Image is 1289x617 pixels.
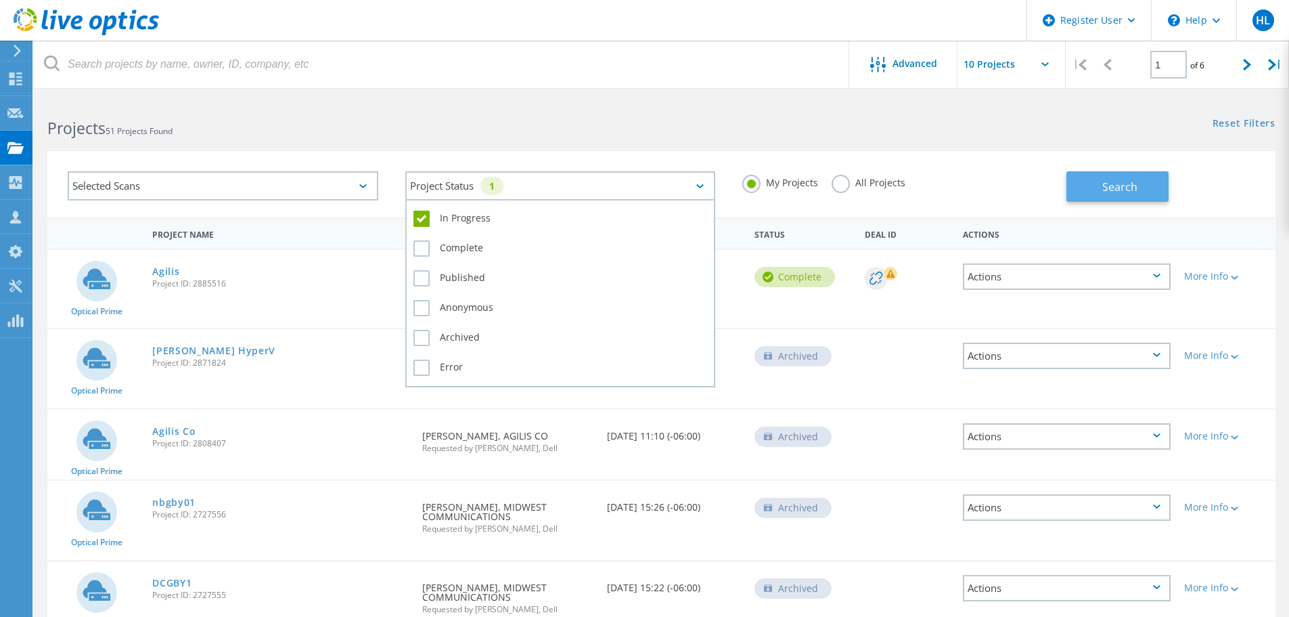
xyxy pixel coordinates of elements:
button: Search [1066,171,1169,202]
span: Project ID: 2871824 [152,359,409,367]
span: Optical Prime [71,307,122,316]
div: Complete [754,267,835,287]
label: My Projects [742,175,818,188]
label: All Projects [832,175,905,188]
span: Project ID: 2885516 [152,280,409,288]
a: [PERSON_NAME] HyperV [152,346,275,356]
div: 1 [480,177,503,195]
span: Requested by [PERSON_NAME], Dell [422,605,593,614]
span: Advanced [892,59,937,68]
div: [PERSON_NAME], MIDWEST COMMUNICATIONS [415,481,600,547]
a: DCGBY1 [152,578,191,588]
a: nbgby01 [152,498,196,507]
div: Deal Id [858,221,956,246]
label: Anonymous [413,300,708,316]
span: Optical Prime [71,467,122,475]
div: [PERSON_NAME], AGILIS CO [415,410,600,466]
a: Agilis [152,267,179,276]
div: Actions [956,221,1177,246]
span: of 6 [1190,60,1204,71]
span: Project ID: 2727555 [152,591,409,599]
label: Archived [413,330,708,346]
div: | [1066,41,1093,89]
div: Actions [963,343,1171,369]
div: More Info [1184,583,1269,593]
div: Actions [963,494,1171,521]
div: Archived [754,578,832,599]
svg: \n [1168,14,1180,26]
div: Project Status [405,171,716,200]
label: Error [413,360,708,376]
span: 51 Projects Found [106,125,173,137]
input: Search projects by name, owner, ID, company, etc [34,41,850,88]
span: Optical Prime [71,538,122,547]
span: HL [1256,15,1270,26]
b: Projects [47,117,106,139]
a: Agilis Co [152,427,196,436]
div: Actions [963,423,1171,450]
span: Search [1102,179,1137,194]
span: Optical Prime [71,387,122,395]
div: Actions [963,575,1171,601]
div: Project Name [145,221,415,246]
span: Requested by [PERSON_NAME], Dell [422,444,593,452]
div: Selected Scans [68,171,378,200]
label: In Progress [413,211,708,227]
div: | [1261,41,1289,89]
a: Reset Filters [1213,119,1275,130]
div: Archived [754,498,832,518]
div: Archived [754,427,832,447]
div: Actions [963,263,1171,290]
div: More Info [1184,431,1269,441]
span: Project ID: 2808407 [152,440,409,448]
div: Status [748,221,858,246]
div: [DATE] 11:10 (-06:00) [600,410,748,454]
div: More Info [1184,272,1269,281]
div: [DATE] 15:26 (-06:00) [600,481,748,526]
label: Complete [413,240,708,257]
div: More Info [1184,351,1269,360]
div: Archived [754,346,832,366]
span: Project ID: 2727556 [152,511,409,519]
a: Live Optics Dashboard [14,28,159,38]
span: Requested by [PERSON_NAME], Dell [422,525,593,533]
div: More Info [1184,503,1269,512]
div: [DATE] 15:22 (-06:00) [600,561,748,606]
label: Published [413,270,708,286]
